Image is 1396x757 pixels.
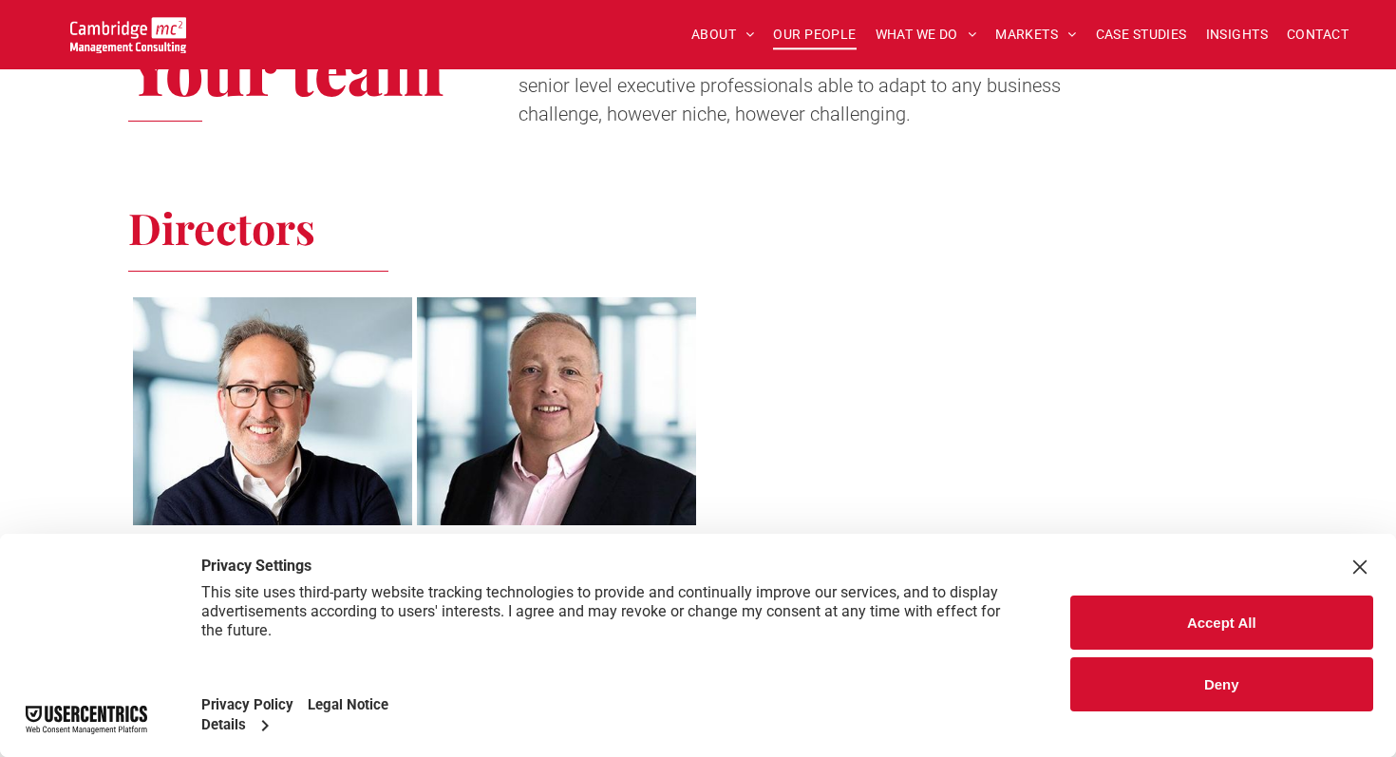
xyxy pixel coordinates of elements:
a: MARKETS [986,20,1085,49]
a: OUR PEOPLE [764,20,865,49]
a: WHAT WE DO [866,20,987,49]
a: CASE STUDIES [1086,20,1197,49]
span: Directors [128,199,315,255]
a: Tim Passingham | Chairman | Cambridge Management Consulting [133,297,412,525]
img: Go to Homepage [70,17,187,53]
a: Your Business Transformed | Cambridge Management Consulting [70,20,187,40]
a: CONTACT [1277,20,1358,49]
a: INSIGHTS [1197,20,1277,49]
a: Richard Brown | Non-Executive Director | Cambridge Management Consulting [417,297,696,525]
a: ABOUT [682,20,764,49]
